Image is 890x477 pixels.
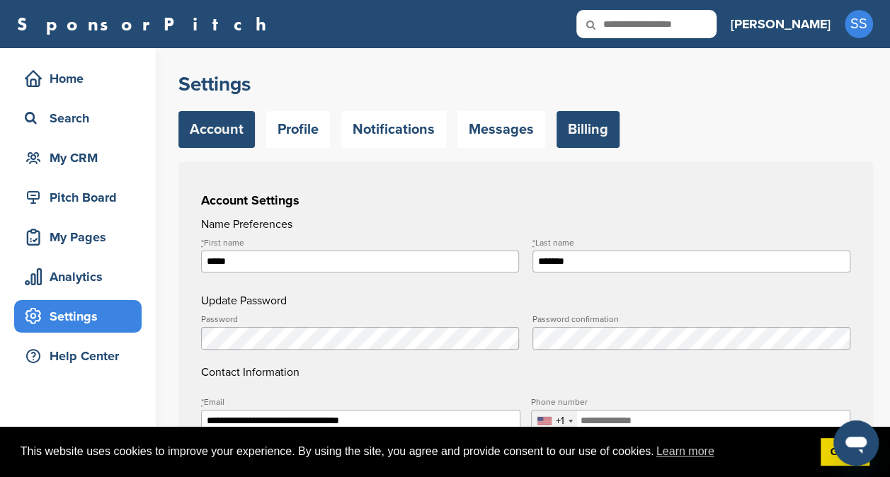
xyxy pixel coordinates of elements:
[201,190,850,210] h3: Account Settings
[178,71,873,97] h2: Settings
[21,264,142,289] div: Analytics
[14,260,142,293] a: Analytics
[201,238,204,248] abbr: required
[14,221,142,253] a: My Pages
[178,111,255,148] a: Account
[821,438,869,466] a: dismiss cookie message
[14,340,142,372] a: Help Center
[14,181,142,214] a: Pitch Board
[557,111,620,148] a: Billing
[457,111,545,148] a: Messages
[14,300,142,333] a: Settings
[833,420,879,466] iframe: Button to launch messaging window
[21,66,142,91] div: Home
[201,216,850,233] h4: Name Preferences
[201,238,519,247] label: First name
[21,343,142,369] div: Help Center
[21,224,142,250] div: My Pages
[21,304,142,329] div: Settings
[532,410,577,431] div: Selected country
[532,238,535,248] abbr: required
[21,441,809,462] span: This website uses cookies to improve your experience. By using the site, you agree and provide co...
[201,315,519,323] label: Password
[21,145,142,171] div: My CRM
[531,398,850,406] label: Phone number
[532,315,850,323] label: Password confirmation
[731,8,831,40] a: [PERSON_NAME]
[201,292,850,309] h4: Update Password
[532,238,850,247] label: Last name
[201,398,520,406] label: Email
[14,102,142,134] a: Search
[341,111,446,148] a: Notifications
[21,105,142,131] div: Search
[266,111,330,148] a: Profile
[201,397,204,407] abbr: required
[14,62,142,95] a: Home
[845,10,873,38] span: SS
[14,142,142,174] a: My CRM
[654,441,717,462] a: learn more about cookies
[731,14,831,34] h3: [PERSON_NAME]
[21,185,142,210] div: Pitch Board
[556,416,564,426] div: +1
[201,315,850,381] h4: Contact Information
[17,15,275,33] a: SponsorPitch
